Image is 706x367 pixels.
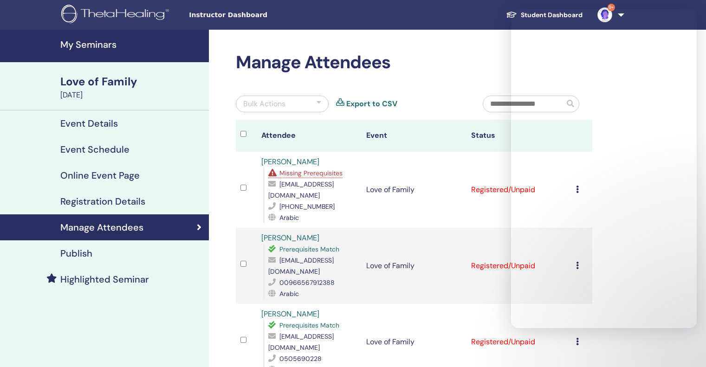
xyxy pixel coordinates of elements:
[60,196,145,207] h4: Registration Details
[279,213,299,222] span: Arabic
[268,180,334,200] span: [EMAIL_ADDRESS][DOMAIN_NAME]
[466,120,571,152] th: Status
[279,354,322,363] span: 0505690228
[279,290,299,298] span: Arabic
[362,120,466,152] th: Event
[362,152,466,228] td: Love of Family
[60,222,143,233] h4: Manage Attendees
[279,321,339,329] span: Prerequisites Match
[261,309,319,319] a: [PERSON_NAME]
[60,248,92,259] h4: Publish
[346,98,397,109] a: Export to CSV
[61,5,172,26] img: logo.png
[236,52,592,73] h2: Manage Attendees
[279,169,343,177] span: Missing Prerequisites
[189,10,328,20] span: Instructor Dashboard
[268,256,334,276] span: [EMAIL_ADDRESS][DOMAIN_NAME]
[60,118,118,129] h4: Event Details
[60,39,203,50] h4: My Seminars
[243,98,285,109] div: Bulk Actions
[257,120,362,152] th: Attendee
[60,170,140,181] h4: Online Event Page
[511,9,697,328] iframe: Intercom live chat
[674,335,697,358] iframe: Intercom live chat
[261,233,319,243] a: [PERSON_NAME]
[60,74,203,90] div: Love of Family
[60,90,203,101] div: [DATE]
[60,144,130,155] h4: Event Schedule
[597,7,612,22] img: default.jpg
[279,245,339,253] span: Prerequisites Match
[608,4,615,11] span: 9+
[362,228,466,304] td: Love of Family
[506,11,517,19] img: graduation-cap-white.svg
[279,278,335,287] span: 00966567912388
[499,6,590,24] a: Student Dashboard
[279,202,335,211] span: [PHONE_NUMBER]
[60,274,149,285] h4: Highlighted Seminar
[268,332,334,352] span: [EMAIL_ADDRESS][DOMAIN_NAME]
[55,74,209,101] a: Love of Family[DATE]
[261,157,319,167] a: [PERSON_NAME]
